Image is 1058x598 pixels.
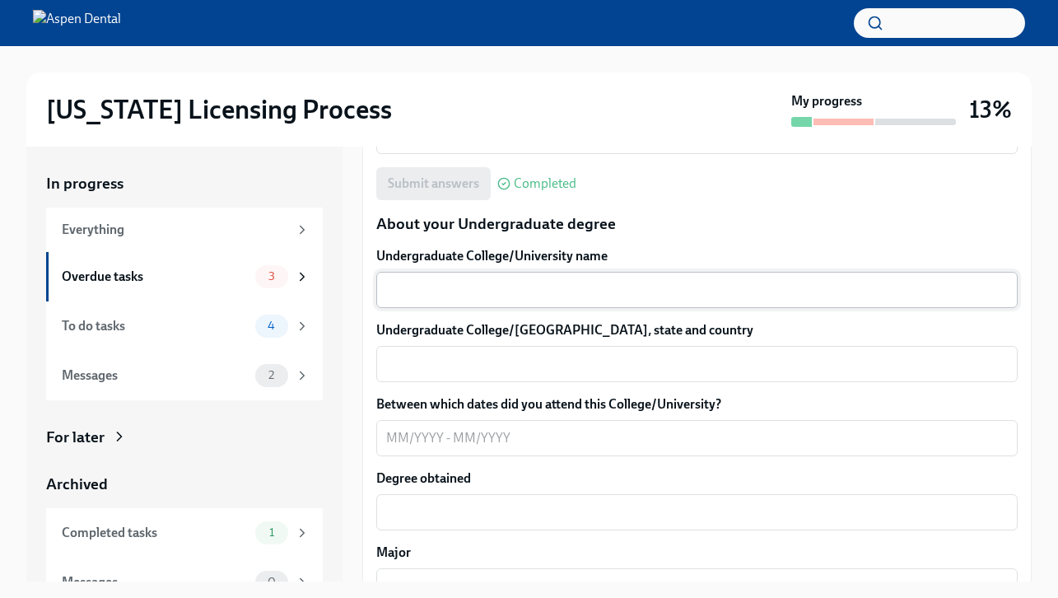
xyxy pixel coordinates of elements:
[46,427,323,448] a: For later
[62,268,249,286] div: Overdue tasks
[46,93,392,126] h2: [US_STATE] Licensing Process
[33,10,121,36] img: Aspen Dental
[46,301,323,351] a: To do tasks4
[376,470,1018,488] label: Degree obtained
[46,427,105,448] div: For later
[46,173,323,194] a: In progress
[46,252,323,301] a: Overdue tasks3
[259,526,284,539] span: 1
[62,524,249,542] div: Completed tasks
[376,395,1018,413] label: Between which dates did you attend this College/University?
[46,474,323,495] a: Archived
[62,221,288,239] div: Everything
[62,317,249,335] div: To do tasks
[258,576,286,588] span: 0
[376,544,1018,562] label: Major
[258,320,285,332] span: 4
[791,92,862,110] strong: My progress
[376,321,1018,339] label: Undergraduate College/[GEOGRAPHIC_DATA], state and country
[376,247,1018,265] label: Undergraduate College/University name
[376,213,1018,235] p: About your Undergraduate degree
[62,367,249,385] div: Messages
[514,177,576,190] span: Completed
[259,369,284,381] span: 2
[46,508,323,558] a: Completed tasks1
[62,573,249,591] div: Messages
[259,270,285,283] span: 3
[46,351,323,400] a: Messages2
[969,95,1012,124] h3: 13%
[46,208,323,252] a: Everything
